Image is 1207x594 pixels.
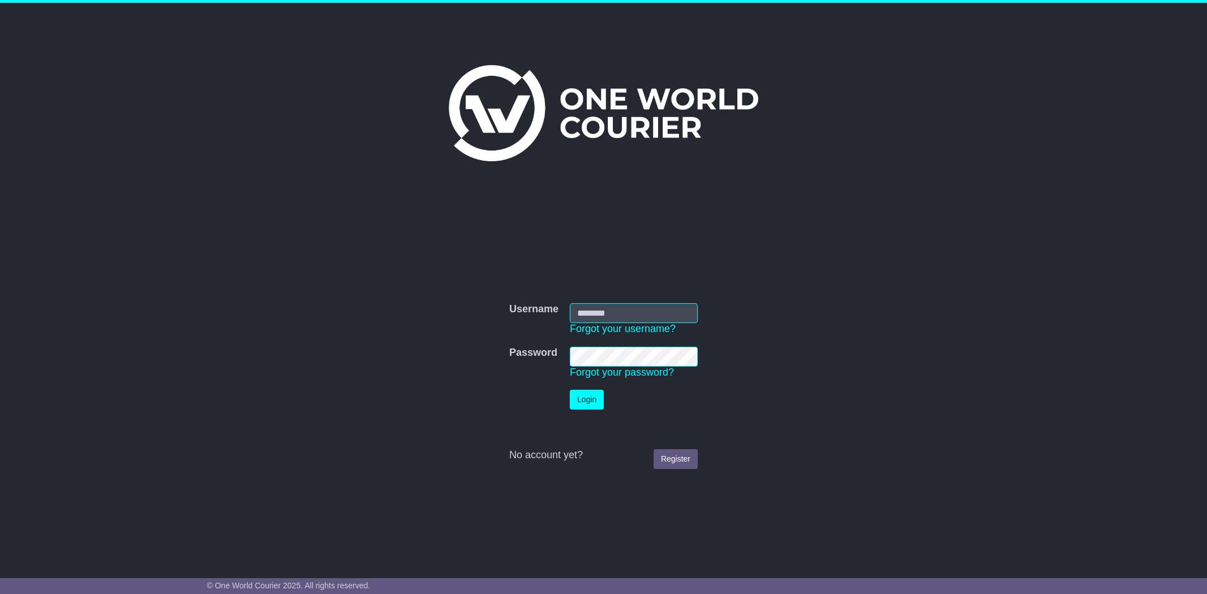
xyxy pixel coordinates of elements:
[449,65,758,161] img: One World
[509,347,557,359] label: Password
[570,323,676,334] a: Forgot your username?
[570,367,674,378] a: Forgot your password?
[207,581,371,590] span: © One World Courier 2025. All rights reserved.
[509,449,698,462] div: No account yet?
[509,303,559,316] label: Username
[570,390,604,410] button: Login
[654,449,698,469] a: Register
